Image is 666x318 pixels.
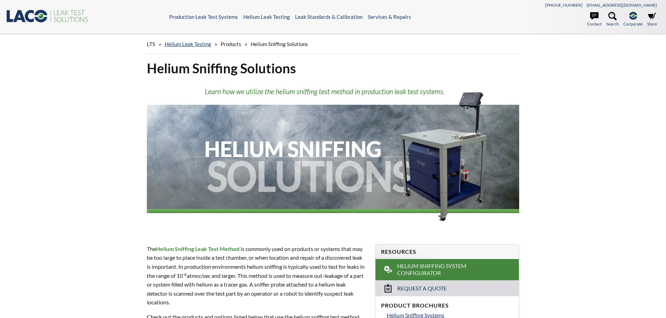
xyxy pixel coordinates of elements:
[397,262,498,277] span: Helium Sniffing System Configurator
[147,244,367,307] p: The is commonly used on products or systems that may be too large to place inside a test chamber,...
[545,2,582,8] a: [PHONE_NUMBER]
[251,41,308,47] span: Helium Sniffing Solutions
[375,280,519,296] a: Request a Quote
[295,14,363,20] a: Leak Standards & Calibration
[147,82,520,231] img: Helium Sniffing Solutions header
[606,12,619,27] a: Search
[381,248,513,256] h4: Resources
[165,41,211,47] a: Helium Leak Testing
[397,285,447,292] span: Request a Quote
[647,12,657,27] a: Store
[147,60,520,77] h1: Helium Sniffing Solutions
[147,34,520,54] div: » » »
[156,245,239,252] strong: Helium Sniffing Leak Test Method
[243,14,290,20] a: Helium Leak Testing
[381,302,513,309] h4: Product Brochures
[623,21,643,27] span: Corporate
[368,14,411,20] a: Services & Repairs
[169,14,238,20] a: Production Leak Test Systems
[183,272,187,277] sup: -6
[221,41,241,47] span: Products
[147,41,155,47] span: LTS
[587,12,602,27] a: Contact
[587,2,657,8] a: [EMAIL_ADDRESS][DOMAIN_NAME]
[375,259,519,281] a: Helium Sniffing System Configurator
